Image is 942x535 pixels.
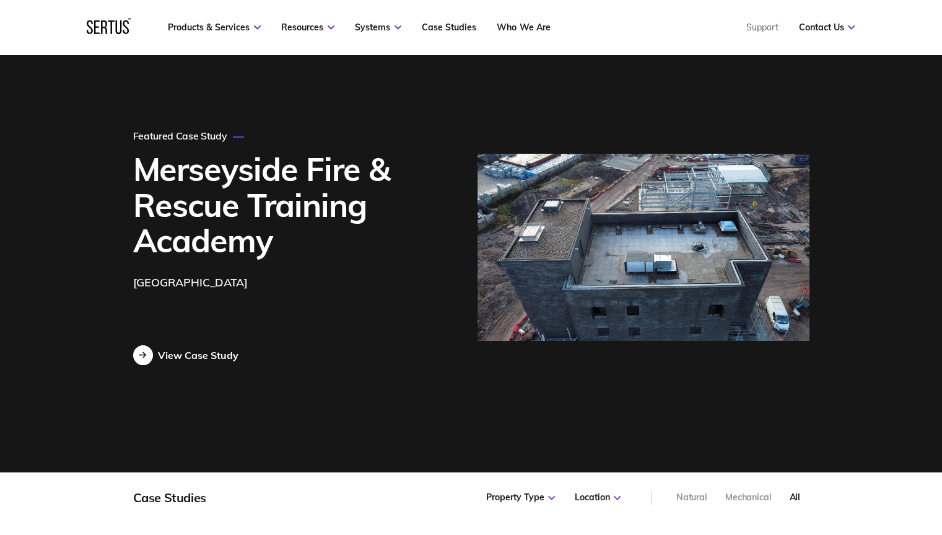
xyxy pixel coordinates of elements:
[486,492,555,504] div: Property Type
[133,345,238,365] a: View Case Study
[168,22,261,33] a: Products & Services
[133,490,206,505] div: Case Studies
[355,22,401,33] a: Systems
[133,130,245,142] div: Featured Case Study
[720,392,942,535] iframe: Chat Widget
[575,492,621,504] div: Location
[158,349,238,361] div: View Case Study
[133,274,248,292] div: [GEOGRAPHIC_DATA]
[798,22,855,33] a: Contact Us
[676,492,707,504] div: Natural
[281,22,334,33] a: Resources
[422,22,476,33] a: Case Studies
[746,22,778,33] a: Support
[133,151,438,258] h1: Merseyside Fire & Rescue Training Academy
[497,22,550,33] a: Who We Are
